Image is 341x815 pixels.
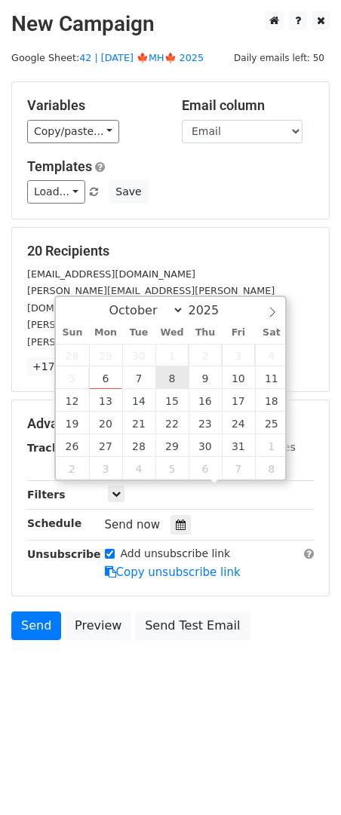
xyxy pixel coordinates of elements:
span: October 18, 2025 [255,389,288,412]
h5: Variables [27,97,159,114]
span: Wed [155,328,189,338]
span: October 1, 2025 [155,344,189,366]
span: September 28, 2025 [56,344,89,366]
button: Save [109,180,148,204]
span: October 19, 2025 [56,412,89,434]
span: October 10, 2025 [222,366,255,389]
span: September 29, 2025 [89,344,122,366]
h2: New Campaign [11,11,330,37]
small: [PERSON_NAME][EMAIL_ADDRESS][PERSON_NAME][DOMAIN_NAME][US_STATE] [27,285,275,314]
span: October 7, 2025 [122,366,155,389]
span: Daily emails left: 50 [229,50,330,66]
span: October 21, 2025 [122,412,155,434]
span: October 5, 2025 [56,366,89,389]
iframe: Chat Widget [266,743,341,815]
a: Copy/paste... [27,120,119,143]
span: November 2, 2025 [56,457,89,480]
a: Copy unsubscribe link [105,565,241,579]
span: November 3, 2025 [89,457,122,480]
h5: Advanced [27,415,314,432]
span: October 30, 2025 [189,434,222,457]
a: Send [11,611,61,640]
span: October 31, 2025 [222,434,255,457]
span: Thu [189,328,222,338]
span: Sat [255,328,288,338]
span: October 9, 2025 [189,366,222,389]
span: Sun [56,328,89,338]
span: October 28, 2025 [122,434,155,457]
small: [EMAIL_ADDRESS][DOMAIN_NAME] [27,268,195,280]
span: October 3, 2025 [222,344,255,366]
span: October 16, 2025 [189,389,222,412]
span: October 6, 2025 [89,366,122,389]
strong: Unsubscribe [27,548,101,560]
span: October 8, 2025 [155,366,189,389]
span: November 4, 2025 [122,457,155,480]
span: November 6, 2025 [189,457,222,480]
span: October 24, 2025 [222,412,255,434]
span: November 1, 2025 [255,434,288,457]
span: November 5, 2025 [155,457,189,480]
span: Tue [122,328,155,338]
span: November 7, 2025 [222,457,255,480]
span: October 4, 2025 [255,344,288,366]
strong: Schedule [27,517,81,529]
a: Send Test Email [135,611,250,640]
span: November 8, 2025 [255,457,288,480]
a: 42 | [DATE] 🍁MH🍁 2025 [79,52,204,63]
label: Add unsubscribe link [121,546,231,562]
span: Send now [105,518,161,532]
span: October 14, 2025 [122,389,155,412]
span: October 11, 2025 [255,366,288,389]
a: Preview [65,611,131,640]
a: Templates [27,158,92,174]
span: September 30, 2025 [122,344,155,366]
a: Daily emails left: 50 [229,52,330,63]
span: October 2, 2025 [189,344,222,366]
strong: Tracking [27,442,78,454]
small: [PERSON_NAME][EMAIL_ADDRESS][PERSON_NAME][PERSON_NAME][DOMAIN_NAME] [27,319,275,348]
span: October 27, 2025 [89,434,122,457]
span: October 26, 2025 [56,434,89,457]
label: UTM Codes [236,440,295,455]
span: Fri [222,328,255,338]
a: +17 more [27,357,91,376]
input: Year [184,303,238,317]
span: October 29, 2025 [155,434,189,457]
span: October 17, 2025 [222,389,255,412]
small: Google Sheet: [11,52,204,63]
span: Mon [89,328,122,338]
h5: 20 Recipients [27,243,314,259]
strong: Filters [27,489,66,501]
span: October 25, 2025 [255,412,288,434]
span: October 15, 2025 [155,389,189,412]
span: October 13, 2025 [89,389,122,412]
a: Load... [27,180,85,204]
span: October 12, 2025 [56,389,89,412]
span: October 23, 2025 [189,412,222,434]
span: October 20, 2025 [89,412,122,434]
h5: Email column [182,97,314,114]
span: October 22, 2025 [155,412,189,434]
